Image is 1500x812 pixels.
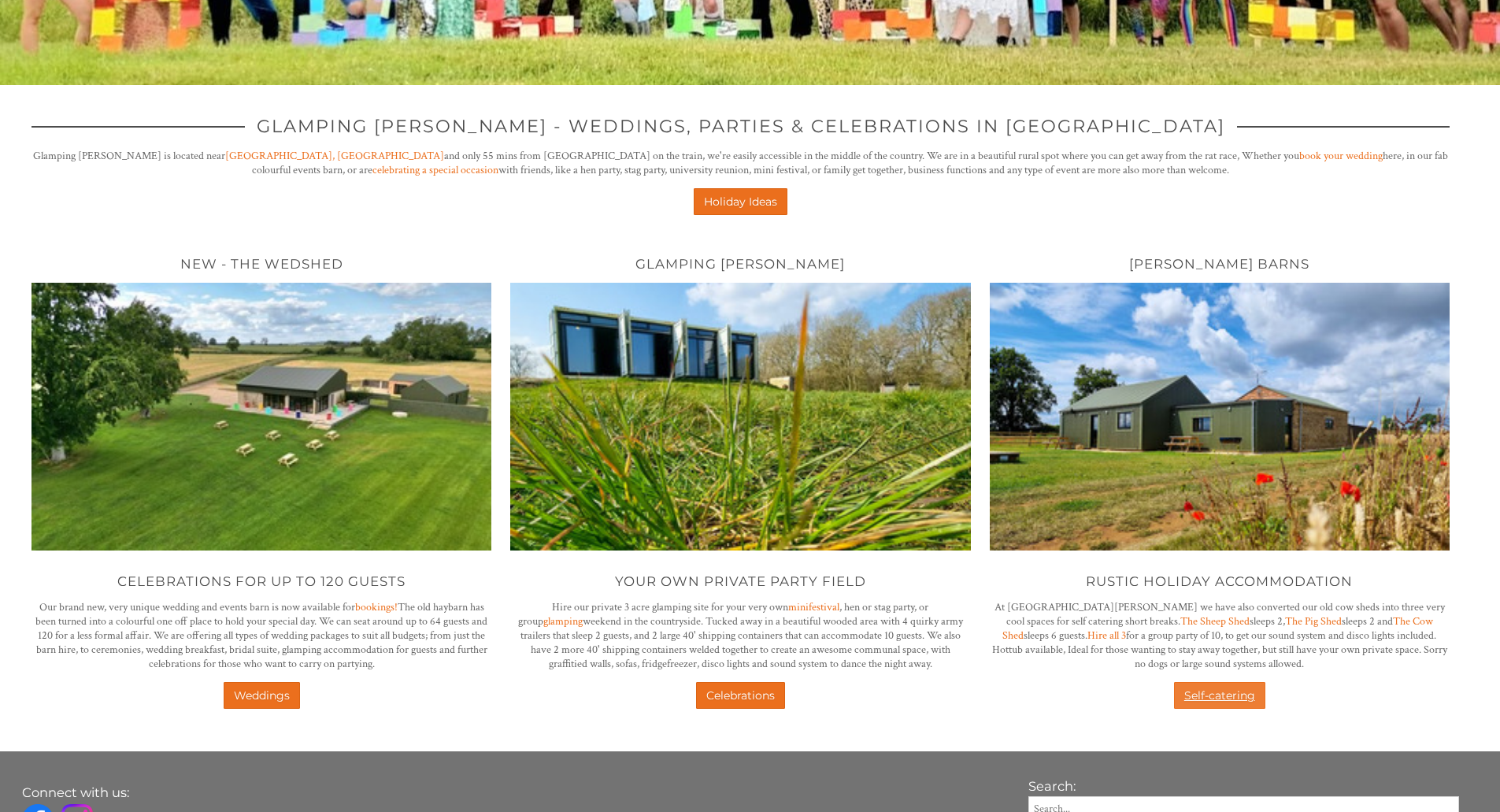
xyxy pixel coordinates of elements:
h2: Glamping [PERSON_NAME] [510,256,970,272]
a: book your wedding [1299,149,1383,163]
a: Hire all 3 [1087,628,1126,643]
h2: [PERSON_NAME] Barns [990,256,1450,272]
a: glamping [543,614,583,628]
a: The Pig Shed [1285,614,1342,628]
a: minifestival [788,600,839,614]
a: Weddings [224,682,300,709]
a: Self-catering [1174,682,1265,709]
p: Glamping [PERSON_NAME] is located near and only 55 mins from [GEOGRAPHIC_DATA] on the train, we'r... [31,149,1450,177]
h3: Connect with us: [22,784,999,800]
h2: Rustic holiday accommodation [990,573,1450,589]
h2: Your own private party field [510,573,970,589]
a: The Sheep Shed [1180,614,1250,628]
h3: Search: [1028,778,1460,794]
a: The Cow Shed [1002,614,1433,643]
a: [GEOGRAPHIC_DATA], [GEOGRAPHIC_DATA] [225,149,444,163]
a: Holiday Ideas [694,188,787,215]
a: Celebrations [696,682,785,709]
span: Glamping [PERSON_NAME] - Weddings, Parties & Celebrations in [GEOGRAPHIC_DATA] [245,115,1237,137]
p: Our brand new, very unique wedding and events barn is now available for The old haybarn has been ... [31,600,491,671]
img: Wedshed_from_above.full.jpg [31,283,491,550]
a: celebrating a special occasion [372,163,498,177]
h2: NEW - The Wedshed [31,256,491,272]
a: bookings! [355,600,398,614]
p: At [GEOGRAPHIC_DATA][PERSON_NAME] we have also converted our old cow sheds into three very cool s... [990,600,1450,671]
p: Hire our private 3 acre glamping site for your very own , hen or stag party, or group weekend in ... [510,600,970,671]
h2: Celebrations for up to 120 guests [31,573,491,589]
img: Glamping_T.full.jpg [510,283,970,550]
img: 20210802_115430.original.full.jpg [990,283,1450,550]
